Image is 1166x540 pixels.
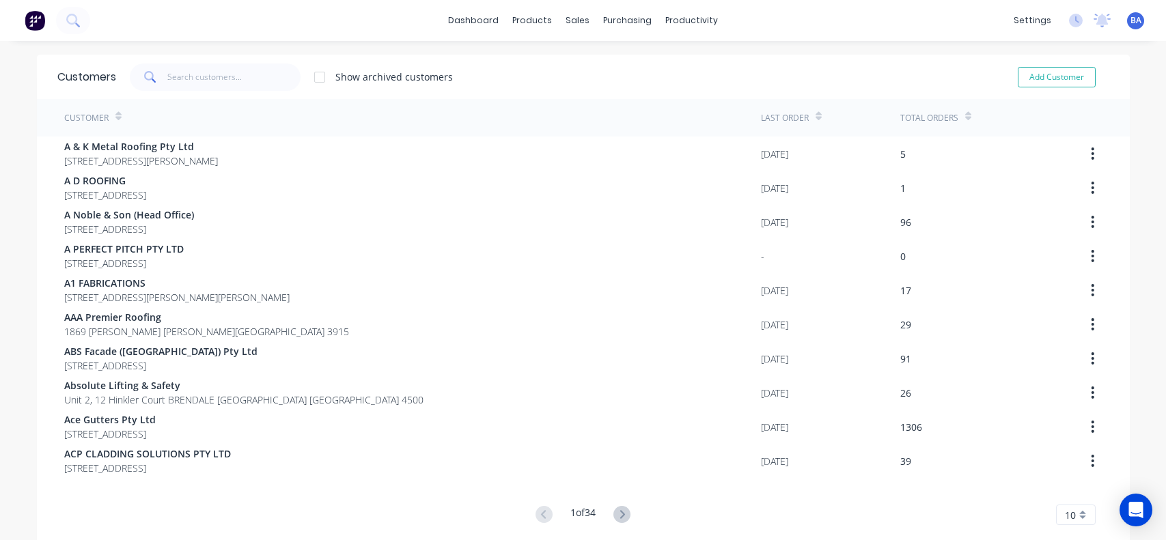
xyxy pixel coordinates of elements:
[900,386,911,400] div: 26
[900,147,906,161] div: 5
[1120,494,1152,526] div: Open Intercom Messenger
[57,69,116,85] div: Customers
[900,215,911,229] div: 96
[64,393,424,407] span: Unit 2, 12 Hinkler Court BRENDALE [GEOGRAPHIC_DATA] [GEOGRAPHIC_DATA] 4500
[900,352,911,366] div: 91
[761,317,788,332] div: [DATE]
[505,10,559,31] div: products
[64,461,231,475] span: [STREET_ADDRESS]
[64,310,349,324] span: AAA Premier Roofing
[1065,508,1076,522] span: 10
[64,276,290,290] span: A1 FABRICATIONS
[900,454,911,468] div: 39
[1007,10,1058,31] div: settings
[761,420,788,434] div: [DATE]
[559,10,596,31] div: sales
[1130,14,1141,27] span: BA
[761,352,788,366] div: [DATE]
[64,427,156,441] span: [STREET_ADDRESS]
[335,70,453,84] div: Show archived customers
[64,222,194,236] span: [STREET_ADDRESS]
[64,446,231,461] span: ACP CLADDING SOLUTIONS PTY LTD
[900,249,906,264] div: 0
[570,505,596,525] div: 1 of 34
[761,386,788,400] div: [DATE]
[64,188,146,202] span: [STREET_ADDRESS]
[900,181,906,195] div: 1
[658,10,725,31] div: productivity
[761,454,788,468] div: [DATE]
[761,249,764,264] div: -
[64,344,258,358] span: ABS Facade ([GEOGRAPHIC_DATA]) Pty Ltd
[900,283,911,298] div: 17
[167,63,301,91] input: Search customers...
[900,317,911,332] div: 29
[64,378,424,393] span: Absolute Lifting & Safety
[64,242,184,256] span: A PERFECT PITCH PTY LTD
[761,181,788,195] div: [DATE]
[761,147,788,161] div: [DATE]
[900,420,922,434] div: 1306
[64,412,156,427] span: Ace Gutters Pty Ltd
[64,256,184,270] span: [STREET_ADDRESS]
[64,173,146,188] span: A D ROOFING
[64,154,218,168] span: [STREET_ADDRESS][PERSON_NAME]
[64,208,194,222] span: A Noble & Son (Head Office)
[64,358,258,373] span: [STREET_ADDRESS]
[64,290,290,304] span: [STREET_ADDRESS][PERSON_NAME][PERSON_NAME]
[761,112,809,124] div: Last Order
[761,215,788,229] div: [DATE]
[64,324,349,339] span: 1869 [PERSON_NAME] [PERSON_NAME][GEOGRAPHIC_DATA] 3915
[64,139,218,154] span: A & K Metal Roofing Pty Ltd
[1018,67,1096,87] button: Add Customer
[25,10,45,31] img: Factory
[761,283,788,298] div: [DATE]
[900,112,958,124] div: Total Orders
[596,10,658,31] div: purchasing
[64,112,109,124] div: Customer
[441,10,505,31] a: dashboard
